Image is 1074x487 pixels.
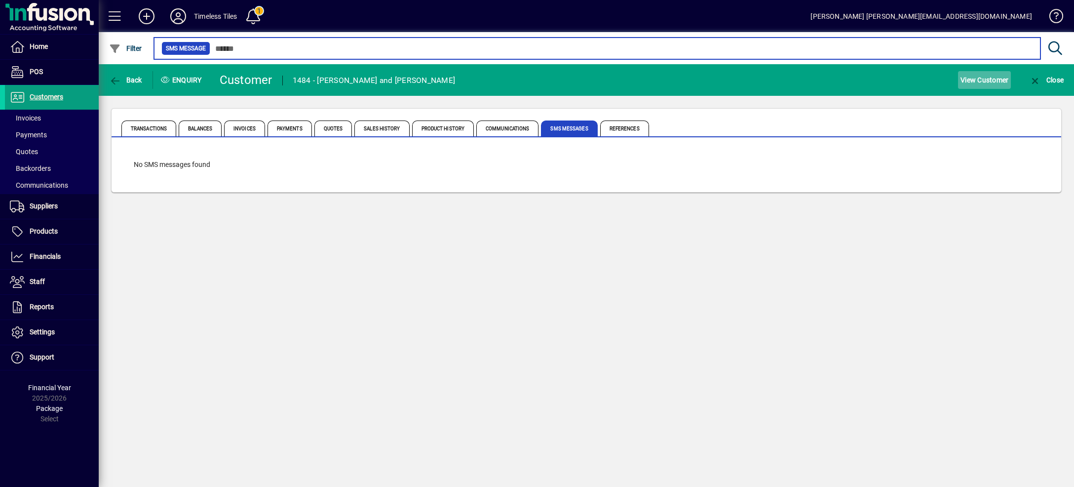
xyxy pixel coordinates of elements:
button: Back [107,71,145,89]
span: Invoices [224,121,265,136]
button: Close [1027,71,1066,89]
a: POS [5,60,99,84]
span: Backorders [10,164,51,172]
div: [PERSON_NAME] [PERSON_NAME][EMAIL_ADDRESS][DOMAIN_NAME] [810,8,1032,24]
a: Knowledge Base [1042,2,1062,34]
a: Backorders [5,160,99,177]
span: Filter [109,44,142,52]
span: Payments [268,121,312,136]
a: Settings [5,320,99,345]
span: Financials [30,252,61,260]
a: Support [5,345,99,370]
div: Enquiry [153,72,212,88]
span: View Customer [960,72,1008,88]
span: Communications [476,121,538,136]
a: Financials [5,244,99,269]
span: Quotes [10,148,38,156]
a: Home [5,35,99,59]
div: No SMS messages found [124,150,1049,180]
span: Home [30,42,48,50]
span: Staff [30,278,45,285]
app-page-header-button: Back [99,71,153,89]
span: Settings [30,328,55,336]
span: Transactions [121,121,176,136]
a: Reports [5,295,99,320]
a: Quotes [5,143,99,160]
a: Products [5,219,99,244]
a: Suppliers [5,194,99,219]
button: Add [131,7,162,25]
span: Quotes [314,121,352,136]
span: Product History [412,121,474,136]
button: View Customer [958,71,1011,89]
span: POS [30,68,43,76]
a: Staff [5,270,99,294]
span: Financial Year [28,384,71,392]
span: Reports [30,303,54,311]
span: Balances [179,121,222,136]
button: Filter [107,40,145,57]
span: Close [1029,76,1064,84]
span: Customers [30,93,63,101]
span: Communications [10,181,68,189]
app-page-header-button: Close enquiry [1019,71,1074,89]
span: SMS Message [166,43,206,53]
div: 1484 - [PERSON_NAME] and [PERSON_NAME] [293,73,456,88]
a: Payments [5,126,99,143]
span: Package [36,405,63,412]
span: Products [30,227,58,235]
span: Sales History [354,121,409,136]
span: Back [109,76,142,84]
a: Invoices [5,110,99,126]
div: Timeless Tiles [194,8,237,24]
button: Profile [162,7,194,25]
span: Support [30,353,54,361]
span: References [600,121,649,136]
span: Payments [10,131,47,139]
div: Customer [220,72,272,88]
span: SMS Messages [541,121,597,136]
span: Invoices [10,114,41,122]
a: Communications [5,177,99,194]
span: Suppliers [30,202,58,210]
